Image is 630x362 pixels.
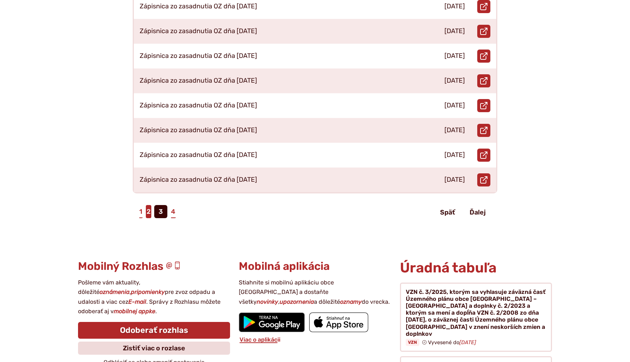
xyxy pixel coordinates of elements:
p: [DATE] [444,3,465,11]
h3: Mobilný Rozhlas [78,260,230,272]
p: [DATE] [444,126,465,134]
strong: pripomienky [131,288,165,295]
p: [DATE] [444,52,465,60]
a: VZN č. 3/2025, ktorým sa vyhlasuje záväzná časť Územného plánu obce [GEOGRAPHIC_DATA] – [GEOGRAPH... [400,283,552,352]
p: Zápisnica zo zasadnutia OZ dňa [DATE] [140,102,257,110]
a: Zistiť viac o rozlase [78,342,230,355]
p: Stiahnite si mobilnú aplikáciu obce [GEOGRAPHIC_DATA] a dostaňte všetky , a dôležité do vrecka. [239,278,391,307]
p: Zápisnica zo zasadnutia OZ dňa [DATE] [140,3,257,11]
a: 1 [139,205,143,218]
span: 3 [154,205,167,218]
h2: Úradná tabuľa [400,260,552,276]
p: Zápisnica zo zasadnutia OZ dňa [DATE] [140,176,257,184]
p: Zápisnica zo zasadnutia OZ dňa [DATE] [140,27,257,35]
strong: oznamy [340,298,362,305]
p: [DATE] [444,176,465,184]
a: Viac o aplikácii [239,336,281,343]
a: Späť [434,206,461,219]
span: Späť [440,208,455,216]
p: [DATE] [444,151,465,159]
p: [DATE] [444,102,465,110]
p: [DATE] [444,27,465,35]
a: Odoberať rozhlas [78,322,230,339]
img: Prejsť na mobilnú aplikáciu Sekule v App Store [309,312,368,332]
strong: oznámenia [100,288,129,295]
p: [DATE] [444,77,465,85]
p: Zápisnica zo zasadnutia OZ dňa [DATE] [140,126,257,134]
p: Zápisnica zo zasadnutia OZ dňa [DATE] [140,77,257,85]
p: Pošleme vám aktuality, dôležité , pre zvoz odpadu a udalosti a viac cez . Správy z Rozhlasu môžet... [78,278,230,316]
strong: upozornenia [280,298,314,305]
p: Zápisnica zo zasadnutia OZ dňa [DATE] [140,151,257,159]
img: Prejsť na mobilnú aplikáciu Sekule v službe Google Play [239,312,305,332]
strong: E-mail [128,298,146,305]
a: 4 [170,205,176,218]
a: 2 [146,205,151,218]
p: Zápisnica zo zasadnutia OZ dňa [DATE] [140,52,257,60]
h3: Mobilná aplikácia [239,260,391,272]
strong: mobilnej appke [114,308,155,315]
a: Ďalej [464,206,491,219]
strong: novinky [257,298,278,305]
span: Ďalej [470,208,486,216]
